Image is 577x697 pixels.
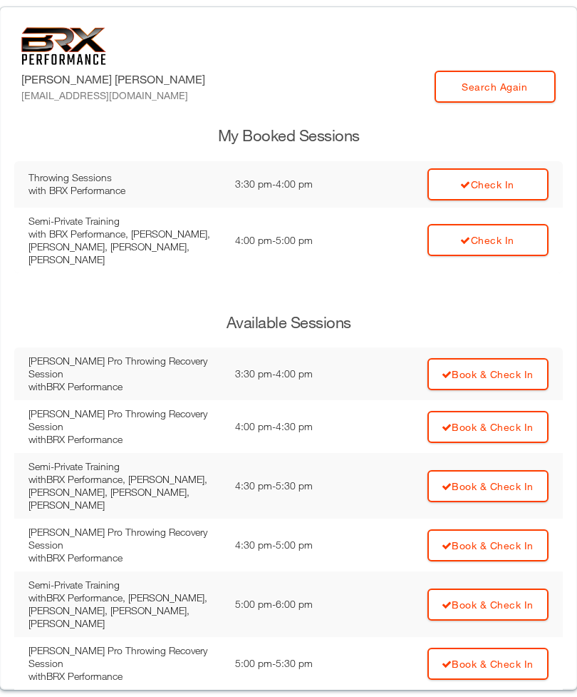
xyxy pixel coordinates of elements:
[427,224,549,256] a: Check In
[14,312,563,334] h3: Available Sessions
[28,380,221,393] div: with BRX Performance
[28,171,221,184] div: Throwing Sessions
[28,460,221,473] div: Semi-Private Training
[228,161,359,208] td: 3:30 pm - 4:00 pm
[228,519,359,571] td: 4:30 pm - 5:00 pm
[228,208,359,273] td: 4:00 pm - 5:00 pm
[427,168,549,200] a: Check In
[427,358,549,390] a: Book & Check In
[427,589,549,621] a: Book & Check In
[427,648,549,680] a: Book & Check In
[427,470,549,502] a: Book & Check In
[28,433,221,446] div: with BRX Performance
[228,400,359,453] td: 4:00 pm - 4:30 pm
[28,473,221,512] div: with BRX Performance, [PERSON_NAME], [PERSON_NAME], [PERSON_NAME], [PERSON_NAME]
[28,579,221,591] div: Semi-Private Training
[28,551,221,564] div: with BRX Performance
[21,88,205,103] div: [EMAIL_ADDRESS][DOMAIN_NAME]
[28,228,221,266] div: with BRX Performance, [PERSON_NAME], [PERSON_NAME], [PERSON_NAME], [PERSON_NAME]
[28,526,221,551] div: [PERSON_NAME] Pro Throwing Recovery Session
[28,644,221,670] div: [PERSON_NAME] Pro Throwing Recovery Session
[427,411,549,443] a: Book & Check In
[28,184,221,197] div: with BRX Performance
[28,670,221,683] div: with BRX Performance
[228,347,359,400] td: 3:30 pm - 4:00 pm
[435,71,556,103] a: Search Again
[228,637,359,690] td: 5:00 pm - 5:30 pm
[28,591,221,630] div: with BRX Performance, [PERSON_NAME], [PERSON_NAME], [PERSON_NAME], [PERSON_NAME]
[14,125,563,147] h3: My Booked Sessions
[228,453,359,519] td: 4:30 pm - 5:30 pm
[427,529,549,561] a: Book & Check In
[28,215,221,228] div: Semi-Private Training
[228,571,359,637] td: 5:00 pm - 6:00 pm
[21,71,205,103] label: [PERSON_NAME] [PERSON_NAME]
[28,407,221,433] div: [PERSON_NAME] Pro Throwing Recovery Session
[28,355,221,380] div: [PERSON_NAME] Pro Throwing Recovery Session
[21,27,106,65] img: 6f7da32581c89ca25d665dc3aae533e4f14fe3ef_original.svg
